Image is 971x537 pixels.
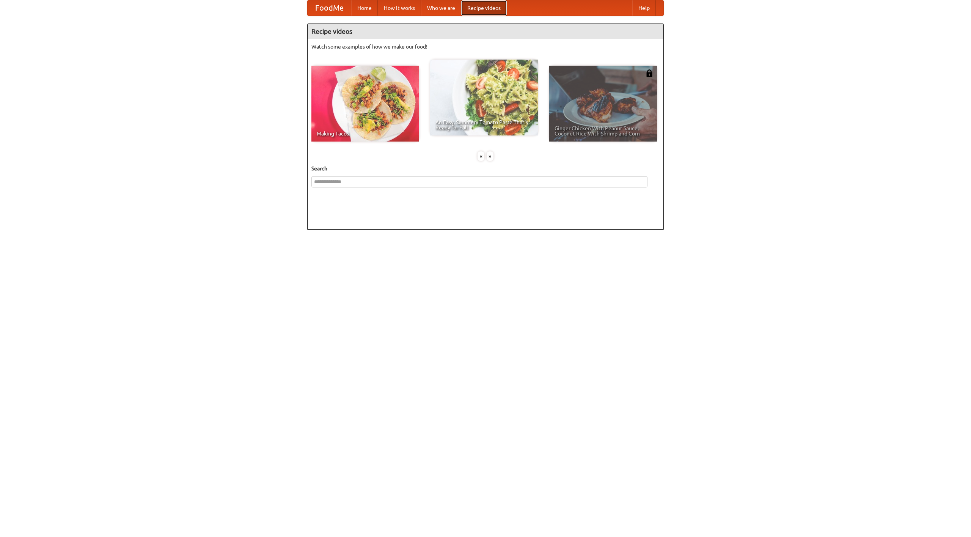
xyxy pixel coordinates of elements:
a: Home [351,0,378,16]
a: An Easy, Summery Tomato Pasta That's Ready for Fall [430,60,538,135]
a: Who we are [421,0,461,16]
img: 483408.png [646,69,653,77]
div: » [487,151,493,161]
a: How it works [378,0,421,16]
p: Watch some examples of how we make our food! [311,43,660,50]
a: FoodMe [308,0,351,16]
a: Recipe videos [461,0,507,16]
div: « [478,151,484,161]
span: An Easy, Summery Tomato Pasta That's Ready for Fall [435,120,533,130]
h4: Recipe videos [308,24,663,39]
a: Making Tacos [311,66,419,142]
span: Making Tacos [317,131,414,136]
a: Help [632,0,656,16]
h5: Search [311,165,660,172]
